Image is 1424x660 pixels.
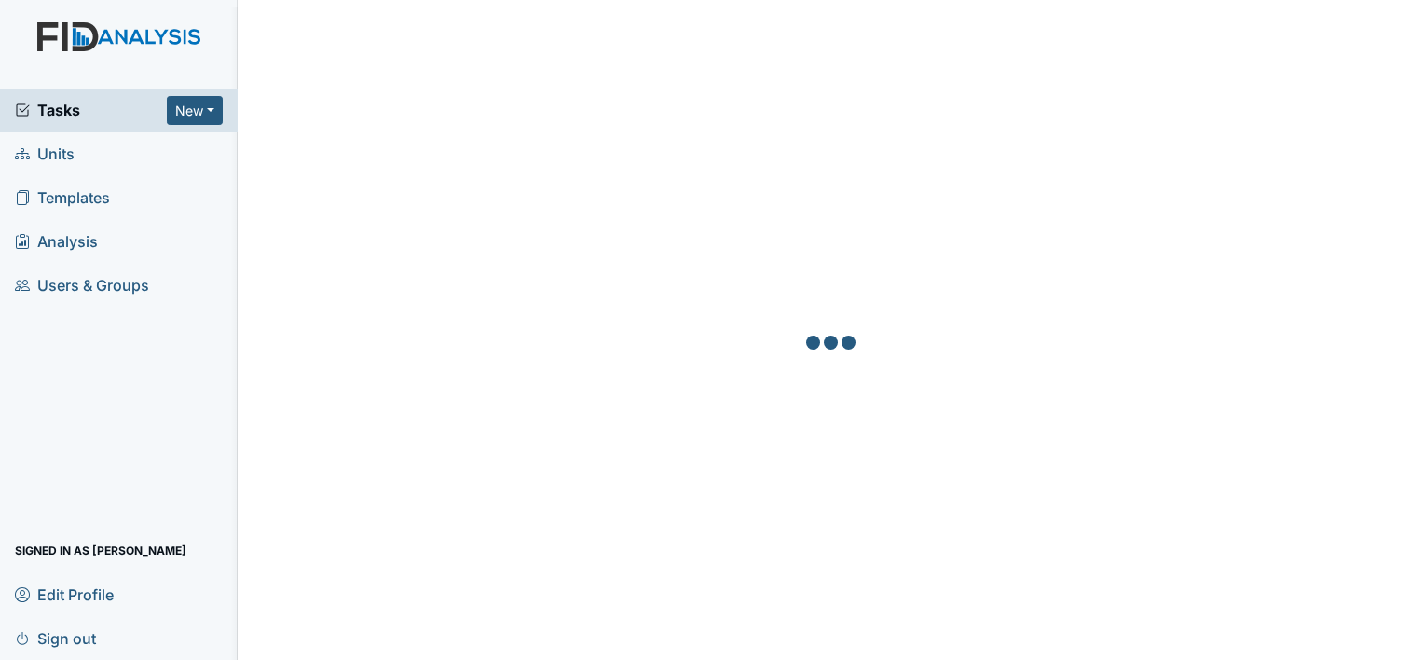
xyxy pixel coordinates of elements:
[15,227,98,256] span: Analysis
[15,99,167,121] a: Tasks
[15,624,96,653] span: Sign out
[15,536,186,565] span: Signed in as [PERSON_NAME]
[15,184,110,213] span: Templates
[15,580,114,609] span: Edit Profile
[15,140,75,169] span: Units
[167,96,223,125] button: New
[15,271,149,300] span: Users & Groups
